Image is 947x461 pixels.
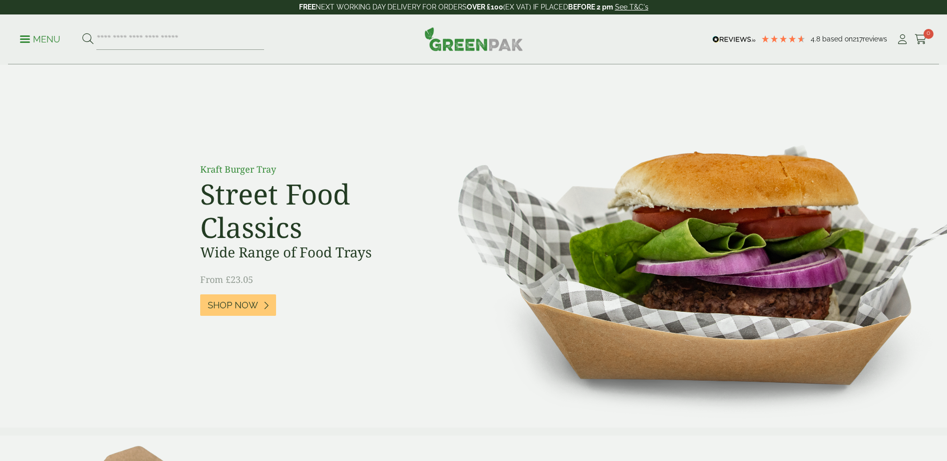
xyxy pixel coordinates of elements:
[761,34,806,43] div: 4.77 Stars
[200,294,276,316] a: Shop Now
[712,36,756,43] img: REVIEWS.io
[200,163,425,176] p: Kraft Burger Tray
[20,33,60,43] a: Menu
[208,300,258,311] span: Shop Now
[924,29,934,39] span: 0
[896,34,909,44] i: My Account
[915,34,927,44] i: Cart
[915,32,927,47] a: 0
[299,3,316,11] strong: FREE
[424,27,523,51] img: GreenPak Supplies
[426,65,947,428] img: Street Food Classics
[20,33,60,45] p: Menu
[863,35,887,43] span: reviews
[467,3,503,11] strong: OVER £100
[200,244,425,261] h3: Wide Range of Food Trays
[200,177,425,244] h2: Street Food Classics
[568,3,613,11] strong: BEFORE 2 pm
[853,35,863,43] span: 217
[822,35,853,43] span: Based on
[615,3,648,11] a: See T&C's
[811,35,822,43] span: 4.8
[200,273,253,285] span: From £23.05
